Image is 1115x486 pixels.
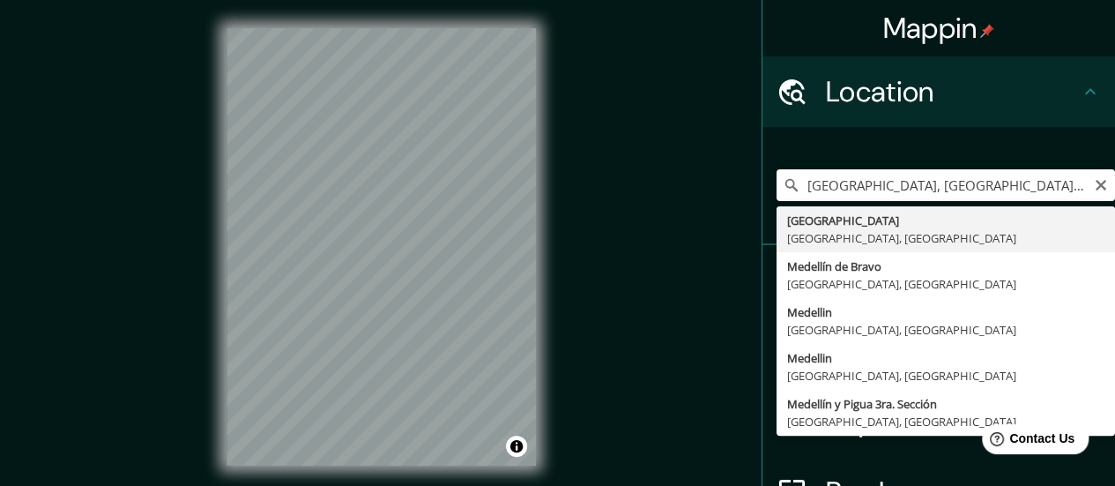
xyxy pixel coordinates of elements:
div: Medellín de Bravo [787,258,1104,275]
div: [GEOGRAPHIC_DATA], [GEOGRAPHIC_DATA] [787,321,1104,339]
img: pin-icon.png [980,24,994,38]
div: Medellin [787,303,1104,321]
div: Medellín y Pigua 3ra. Sección [787,395,1104,413]
div: [GEOGRAPHIC_DATA] [787,212,1104,229]
div: [GEOGRAPHIC_DATA], [GEOGRAPHIC_DATA] [787,229,1104,247]
h4: Location [826,74,1080,109]
div: [GEOGRAPHIC_DATA], [GEOGRAPHIC_DATA] [787,275,1104,293]
div: Location [762,56,1115,127]
h4: Layout [826,404,1080,439]
div: Pins [762,245,1115,316]
canvas: Map [227,28,536,466]
button: Toggle attribution [506,436,527,457]
button: Clear [1094,176,1108,192]
div: Medellin [787,349,1104,367]
div: [GEOGRAPHIC_DATA], [GEOGRAPHIC_DATA] [787,413,1104,430]
div: Style [762,316,1115,386]
input: Pick your city or area [777,169,1115,201]
div: [GEOGRAPHIC_DATA], [GEOGRAPHIC_DATA] [787,367,1104,385]
div: Layout [762,386,1115,457]
h4: Mappin [883,11,995,46]
iframe: Help widget launcher [958,417,1096,467]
